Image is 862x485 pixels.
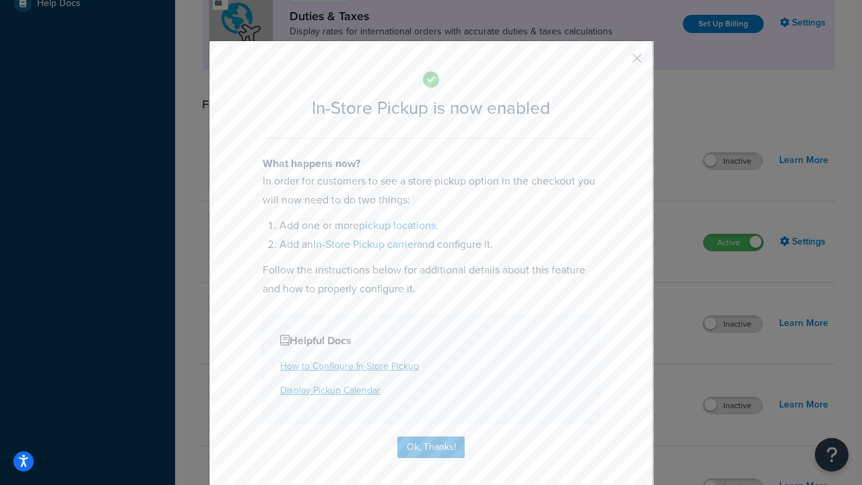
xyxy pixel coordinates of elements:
button: Ok, Thanks! [397,437,465,458]
p: Follow the instructions below for additional details about this feature and how to properly confi... [263,261,599,298]
li: Add an and configure it. [279,235,599,254]
a: How to Configure In-Store Pickup [280,359,419,373]
a: Display Pickup Calendar [280,383,380,397]
a: In-Store Pickup carrier [313,236,417,252]
a: pickup locations [359,218,436,233]
li: Add one or more . [279,216,599,235]
h2: In-Store Pickup is now enabled [263,98,599,118]
h4: What happens now? [263,156,599,172]
h4: Helpful Docs [280,333,582,349]
p: In order for customers to see a store pickup option in the checkout you will now need to do two t... [263,172,599,209]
